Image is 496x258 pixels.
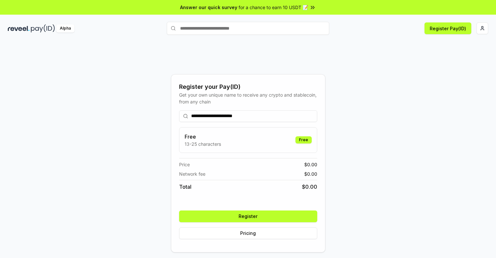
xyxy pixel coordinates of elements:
[239,4,308,11] span: for a chance to earn 10 USDT 📝
[179,227,317,239] button: Pricing
[8,24,30,33] img: reveel_dark
[179,91,317,105] div: Get your own unique name to receive any crypto and stablecoin, from any chain
[179,82,317,91] div: Register your Pay(ID)
[295,136,312,143] div: Free
[180,4,237,11] span: Answer our quick survey
[179,170,205,177] span: Network fee
[179,183,191,191] span: Total
[179,210,317,222] button: Register
[424,22,471,34] button: Register Pay(ID)
[56,24,74,33] div: Alpha
[302,183,317,191] span: $ 0.00
[179,161,190,168] span: Price
[304,170,317,177] span: $ 0.00
[185,133,221,141] h3: Free
[31,24,55,33] img: pay_id
[185,141,221,147] p: 13-25 characters
[304,161,317,168] span: $ 0.00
